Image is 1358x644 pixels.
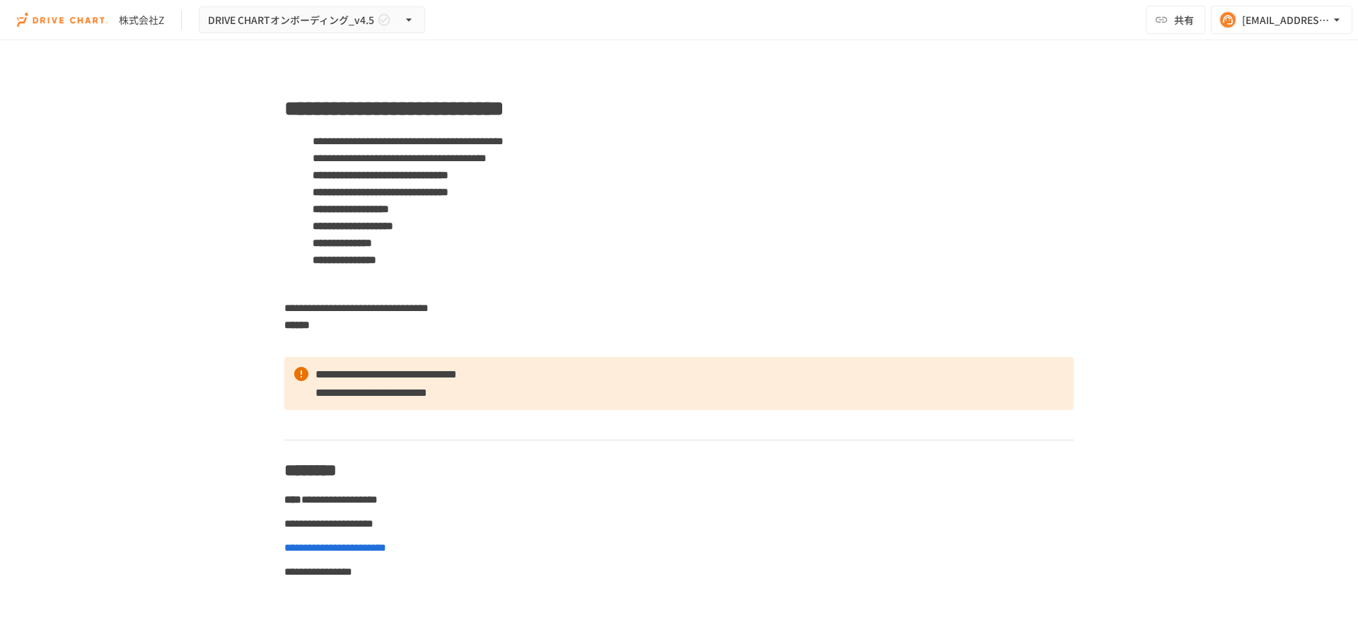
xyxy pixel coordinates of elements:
span: DRIVE CHARTオンボーディング_v4.5 [208,11,374,29]
img: i9VDDS9JuLRLX3JIUyK59LcYp6Y9cayLPHs4hOxMB9W [17,8,108,31]
button: [EMAIL_ADDRESS][PERSON_NAME][DOMAIN_NAME] [1211,6,1352,34]
span: 共有 [1174,12,1194,28]
button: DRIVE CHARTオンボーディング_v4.5 [199,6,425,34]
button: 共有 [1146,6,1205,34]
div: [EMAIL_ADDRESS][PERSON_NAME][DOMAIN_NAME] [1242,11,1330,29]
div: 株式会社Z [119,13,164,28]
